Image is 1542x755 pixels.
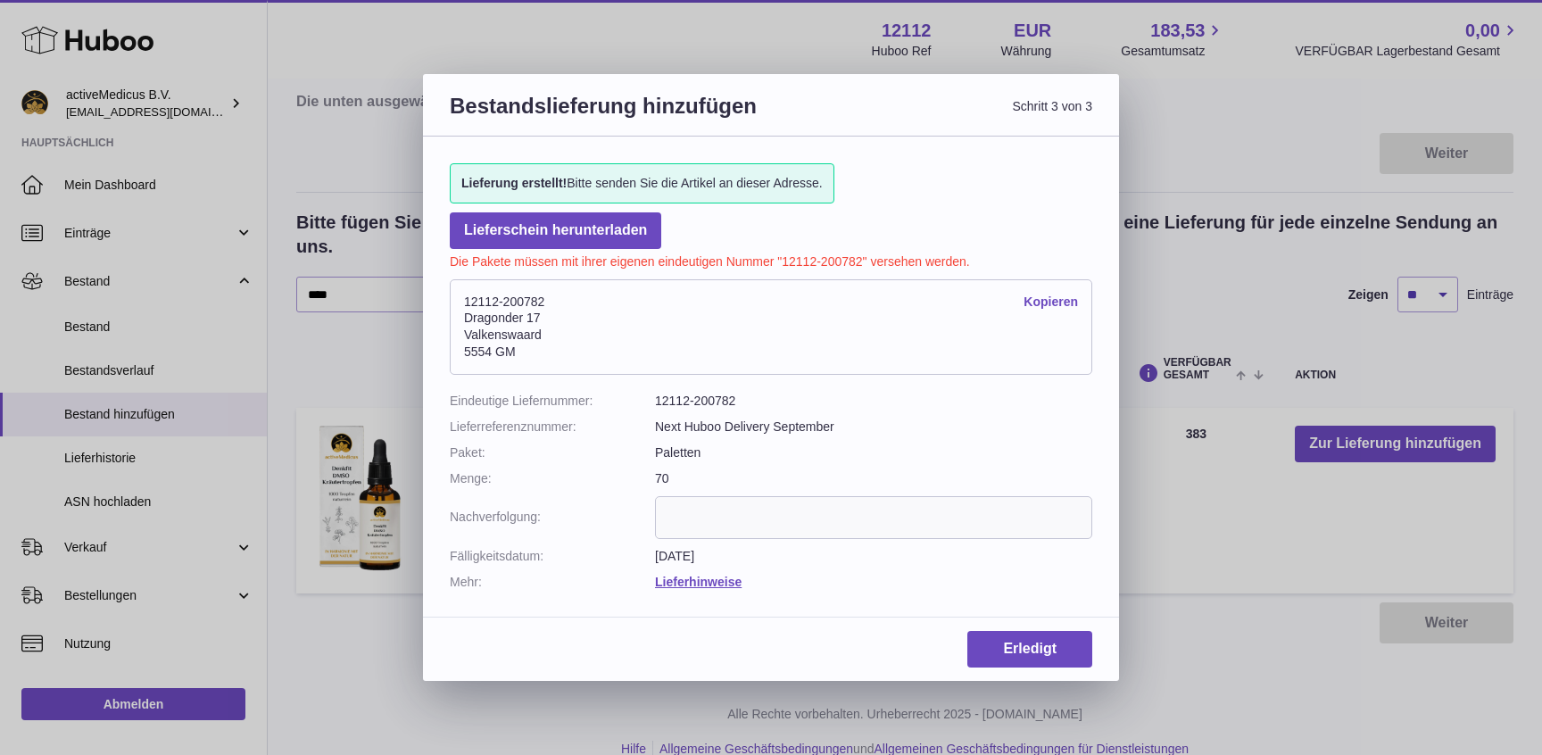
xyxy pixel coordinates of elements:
[450,212,661,249] a: Lieferschein herunterladen
[655,548,1092,565] dd: [DATE]
[450,548,655,565] dt: Fälligkeitsdatum:
[771,92,1092,141] span: Schritt 3 von 3
[450,249,1092,270] p: Die Pakete müssen mit ihrer eigenen eindeutigen Nummer "12112-200782" versehen werden.
[450,393,655,410] dt: Eindeutige Liefernummer:
[450,92,771,141] h3: Bestandslieferung hinzufügen
[655,470,1092,487] dd: 70
[461,175,823,192] span: Bitte senden Sie die Artikel an dieser Adresse.
[1024,294,1078,311] a: Kopieren
[450,470,655,487] dt: Menge:
[655,444,1092,461] dd: Paletten
[655,419,1092,436] dd: Next Huboo Delivery September
[655,393,1092,410] dd: 12112-200782
[450,444,655,461] dt: Paket:
[450,574,655,591] dt: Mehr:
[461,176,567,190] strong: Lieferung erstellt!
[655,575,742,589] a: Lieferhinweise
[967,631,1092,668] a: Erledigt
[450,496,655,539] dt: Nachverfolgung:
[450,419,655,436] dt: Lieferreferenznummer:
[450,279,1092,376] address: 12112-200782 Dragonder 17 Valkenswaard 5554 GM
